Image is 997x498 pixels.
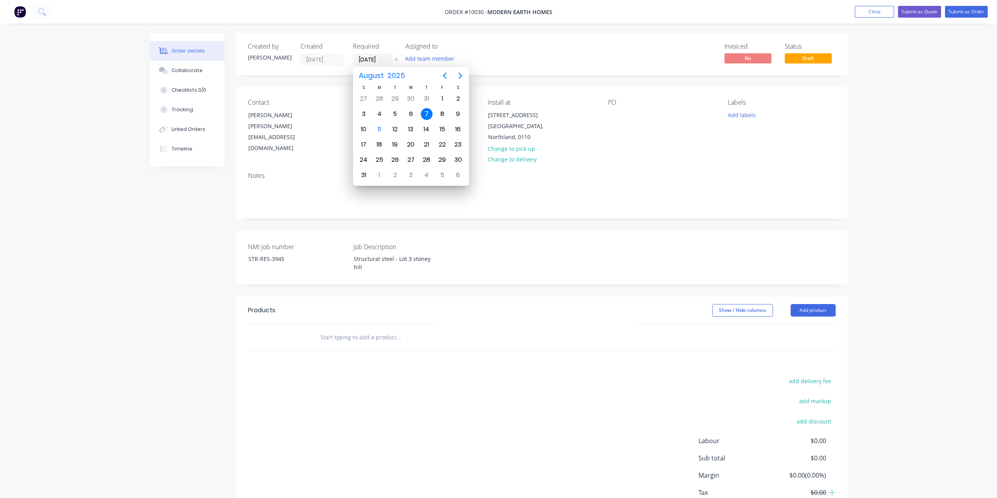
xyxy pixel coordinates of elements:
button: Order details [150,41,224,61]
div: Order details [172,47,205,54]
button: Tracking [150,100,224,120]
div: Tuesday, August 19, 2025 [389,139,401,150]
div: Assigned to [405,43,484,50]
div: [STREET_ADDRESS] [488,110,553,121]
div: [STREET_ADDRESS][GEOGRAPHIC_DATA], Northland, 0110 [481,109,560,143]
div: S [356,84,371,91]
div: Status [785,43,836,50]
span: 2025 [385,69,407,83]
div: Thursday, August 14, 2025 [421,123,432,135]
div: Saturday, August 16, 2025 [452,123,464,135]
div: [PERSON_NAME][PERSON_NAME][EMAIL_ADDRESS][DOMAIN_NAME] [242,109,320,154]
div: Products [248,306,275,315]
div: Structural steel - Lot 3 stoney hill [347,253,445,273]
div: Saturday, September 6, 2025 [452,169,464,181]
span: $0.00 [768,453,826,463]
button: Timeline [150,139,224,159]
div: Friday, September 5, 2025 [436,169,448,181]
span: August [357,69,385,83]
button: add markup [795,396,836,406]
div: Monday, September 1, 2025 [373,169,385,181]
div: Invoiced [724,43,775,50]
span: Tax [698,488,768,497]
div: Sunday, August 10, 2025 [358,123,369,135]
div: Required [353,43,396,50]
span: $0.00 [768,488,826,497]
div: Notes [248,172,836,179]
div: Sunday, August 24, 2025 [358,154,369,166]
div: T [387,84,403,91]
div: Wednesday, August 6, 2025 [405,108,416,120]
div: [PERSON_NAME] [248,53,291,62]
div: Sunday, August 3, 2025 [358,108,369,120]
div: [PERSON_NAME][EMAIL_ADDRESS][DOMAIN_NAME] [248,121,313,154]
div: Sunday, July 27, 2025 [358,93,369,105]
div: S [450,84,466,91]
span: $0.00 ( 0.00 %) [768,471,826,480]
div: Thursday, September 4, 2025 [421,169,432,181]
div: Tuesday, September 2, 2025 [389,169,401,181]
button: Submit as Quote [898,6,941,18]
div: Tracking [172,106,193,113]
span: $0.00 [768,436,826,445]
span: Margin [698,471,768,480]
div: Monday, July 28, 2025 [373,93,385,105]
div: Sunday, August 31, 2025 [358,169,369,181]
div: Contact [248,99,355,106]
button: Checklists 0/0 [150,80,224,100]
div: Saturday, August 9, 2025 [452,108,464,120]
button: Collaborate [150,61,224,80]
button: Linked Orders [150,120,224,139]
div: Tuesday, July 29, 2025 [389,93,401,105]
button: Add product [791,304,836,317]
button: Change to delivery [483,154,541,165]
div: STR-RES-3945 [242,253,340,264]
div: Linked Orders [172,126,205,133]
div: Tuesday, August 12, 2025 [389,123,401,135]
div: Labels [728,99,835,106]
div: Collaborate [172,67,203,74]
div: M [371,84,387,91]
button: Next page [452,68,468,83]
div: Today, Monday, August 11, 2025 [373,123,385,135]
button: Add team member [405,53,459,64]
div: T [419,84,434,91]
div: [PERSON_NAME] [248,110,313,121]
input: Start typing to add a product... [320,330,477,345]
div: Friday, August 1, 2025 [436,93,448,105]
div: Install at [488,99,595,106]
button: add delivery fee [785,376,836,386]
div: Saturday, August 2, 2025 [452,93,464,105]
div: Sunday, August 17, 2025 [358,139,369,150]
button: Add labels [724,109,760,120]
span: Modern Earth Homes [487,8,552,16]
span: Order #10030 - [445,8,487,16]
button: Close [855,6,894,18]
div: Checklists 0/0 [172,87,206,94]
div: Wednesday, August 27, 2025 [405,154,416,166]
div: F [434,84,450,91]
div: Wednesday, August 20, 2025 [405,139,416,150]
button: Add team member [401,53,458,64]
div: Timeline [172,145,192,152]
div: Wednesday, August 13, 2025 [405,123,416,135]
label: Job Description [353,242,451,252]
button: Previous page [437,68,452,83]
div: Monday, August 18, 2025 [373,139,385,150]
div: Thursday, July 31, 2025 [421,93,432,105]
div: W [403,84,418,91]
div: Thursday, August 7, 2025 [421,108,432,120]
span: Sub total [698,453,768,463]
button: Show / Hide columns [712,304,773,317]
div: Thursday, August 21, 2025 [421,139,432,150]
div: Friday, August 15, 2025 [436,123,448,135]
div: Saturday, August 23, 2025 [452,139,464,150]
div: Created [300,43,344,50]
div: Thursday, August 28, 2025 [421,154,432,166]
div: Created by [248,43,291,50]
div: Friday, August 29, 2025 [436,154,448,166]
div: [GEOGRAPHIC_DATA], Northland, 0110 [488,121,553,143]
button: August2025 [354,69,410,83]
img: Factory [14,6,26,18]
div: Friday, August 8, 2025 [436,108,448,120]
